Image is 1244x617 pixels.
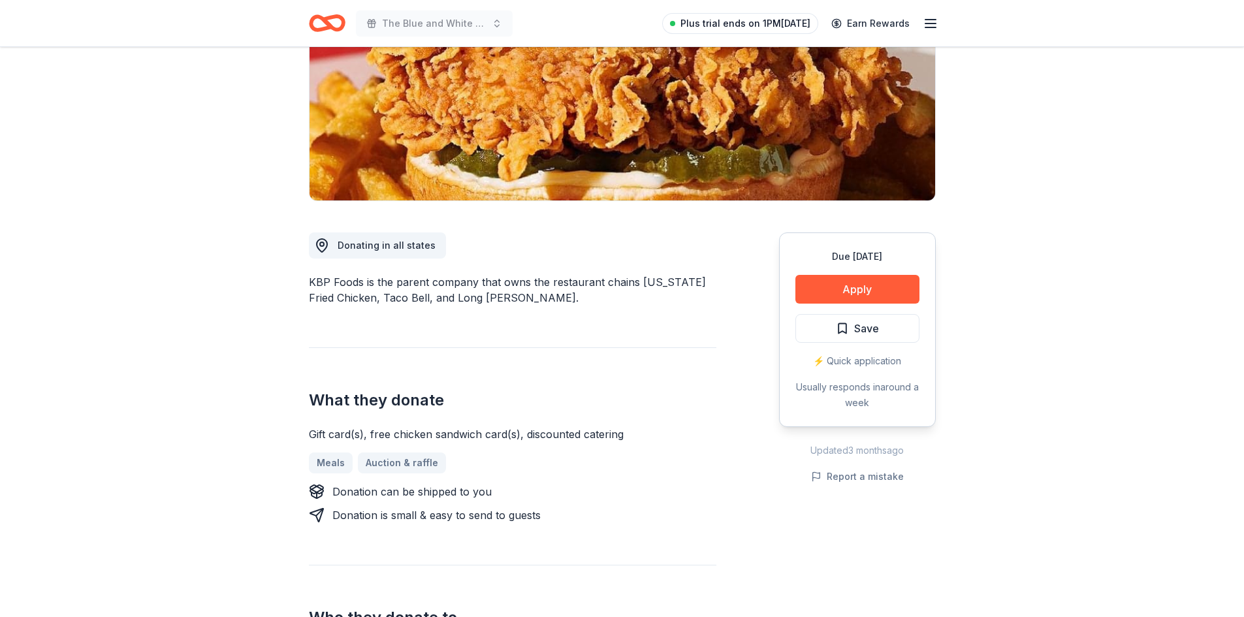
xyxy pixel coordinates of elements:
a: Meals [309,452,353,473]
h2: What they donate [309,390,716,411]
div: KBP Foods is the parent company that owns the restaurant chains [US_STATE] Fried Chicken, Taco Be... [309,274,716,306]
button: The Blue and White Bash [356,10,513,37]
span: The Blue and White Bash [382,16,486,31]
div: Usually responds in around a week [795,379,919,411]
div: Due [DATE] [795,249,919,264]
span: Save [854,320,879,337]
button: Report a mistake [811,469,904,484]
div: Updated 3 months ago [779,443,936,458]
a: Earn Rewards [823,12,917,35]
a: Home [309,8,345,39]
a: Plus trial ends on 1PM[DATE] [662,13,818,34]
div: ⚡️ Quick application [795,353,919,369]
span: Plus trial ends on 1PM[DATE] [680,16,810,31]
div: Donation can be shipped to you [332,484,492,499]
div: Donation is small & easy to send to guests [332,507,541,523]
button: Save [795,314,919,343]
span: Donating in all states [338,240,436,251]
div: Gift card(s), free chicken sandwich card(s), discounted catering [309,426,716,442]
button: Apply [795,275,919,304]
a: Auction & raffle [358,452,446,473]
